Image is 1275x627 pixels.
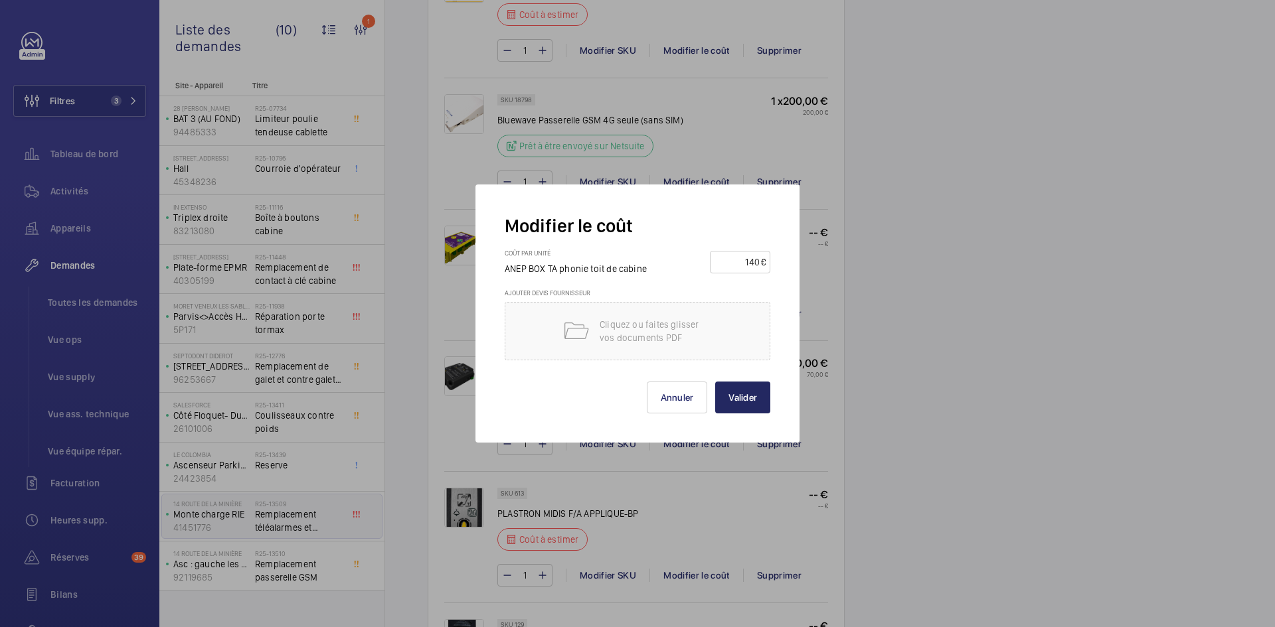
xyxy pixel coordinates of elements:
[505,263,647,274] span: ANEP BOX TA phonie toit de cabine
[600,318,713,344] p: Cliquez ou faites glisser vos documents PDF
[505,289,770,302] h3: Ajouter devis fournisseur
[505,249,660,262] h3: Coût par unité
[761,255,766,269] div: €
[715,382,770,413] button: Valider
[715,251,761,273] input: --
[647,382,708,413] button: Annuler
[505,214,770,238] h2: Modifier le coût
